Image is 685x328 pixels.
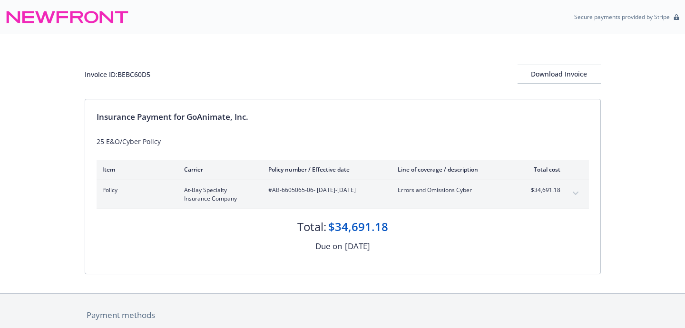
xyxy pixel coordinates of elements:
div: PolicyAt-Bay Specialty Insurance Company#AB-6605065-06- [DATE]-[DATE]Errors and Omissions Cyber$3... [97,180,589,209]
span: #AB-6605065-06 - [DATE]-[DATE] [268,186,382,194]
div: 25 E&O/Cyber Policy [97,136,589,146]
div: Line of coverage / description [398,165,509,174]
div: Due on [315,240,342,252]
span: Policy [102,186,169,194]
div: Total: [297,219,326,235]
div: Payment methods [87,309,599,321]
button: Download Invoice [518,65,601,84]
div: Item [102,165,169,174]
span: Errors and Omissions Cyber [398,186,509,194]
div: $34,691.18 [328,219,388,235]
span: At-Bay Specialty Insurance Company [184,186,253,203]
div: [DATE] [345,240,370,252]
div: Policy number / Effective date [268,165,382,174]
div: Carrier [184,165,253,174]
button: expand content [568,186,583,201]
div: Insurance Payment for GoAnimate, Inc. [97,111,589,123]
p: Secure payments provided by Stripe [574,13,670,21]
div: Total cost [525,165,560,174]
div: Download Invoice [518,65,601,83]
div: Invoice ID: BEBC60D5 [85,69,150,79]
span: $34,691.18 [525,186,560,194]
